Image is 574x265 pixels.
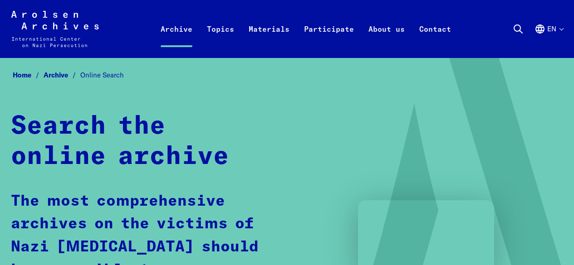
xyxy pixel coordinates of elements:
[80,71,124,79] span: Online Search
[297,22,361,58] a: Participate
[200,22,241,58] a: Topics
[11,68,563,82] nav: Breadcrumb
[153,11,458,47] nav: Primary
[13,71,44,79] a: Home
[361,22,412,58] a: About us
[44,71,80,79] a: Archive
[153,22,200,58] a: Archive
[535,24,563,56] button: English, language selection
[412,22,458,58] a: Contact
[241,22,297,58] a: Materials
[11,114,229,169] strong: Search the online archive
